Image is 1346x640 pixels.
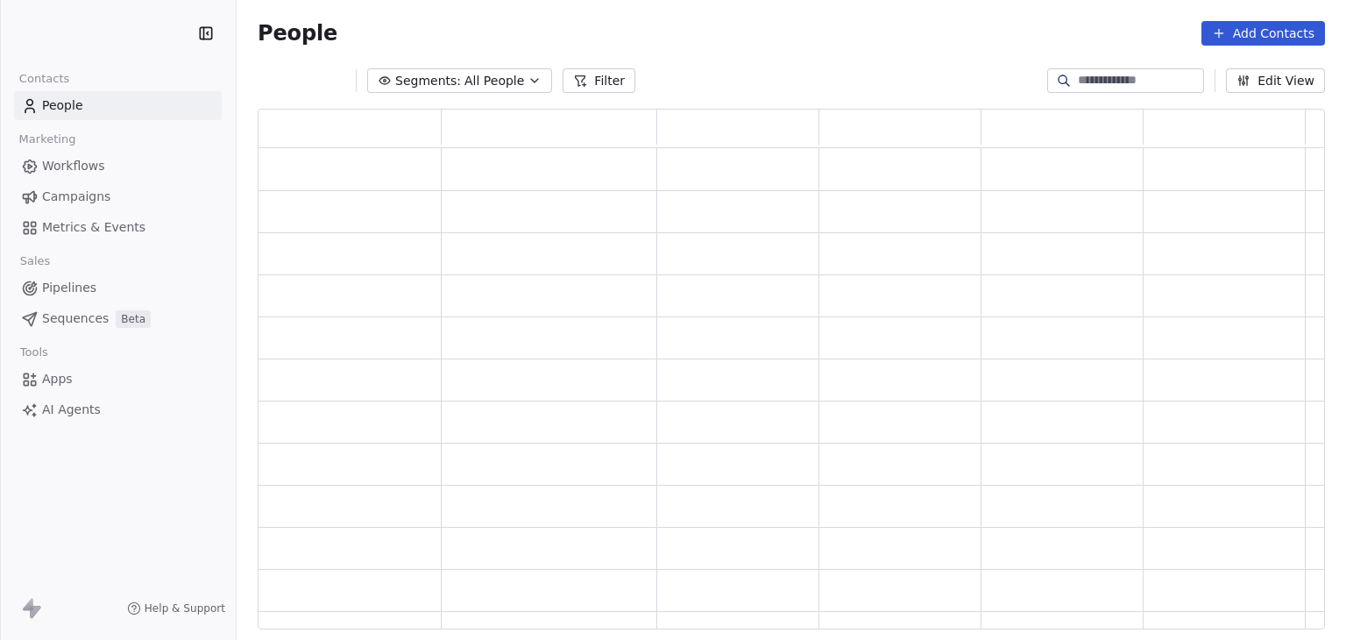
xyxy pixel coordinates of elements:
span: Campaigns [42,188,110,206]
span: AI Agents [42,401,101,419]
span: All People [464,72,524,90]
button: Filter [563,68,635,93]
span: People [258,20,337,46]
span: Workflows [42,157,105,175]
span: Pipelines [42,279,96,297]
a: People [14,91,222,120]
a: AI Agents [14,395,222,424]
a: Pipelines [14,274,222,302]
span: Tools [12,339,55,366]
a: Metrics & Events [14,213,222,242]
span: Sales [12,248,58,274]
button: Edit View [1226,68,1325,93]
a: Help & Support [127,601,225,615]
span: Marketing [11,126,83,153]
span: Segments: [395,72,461,90]
span: Contacts [11,66,77,92]
span: Apps [42,370,73,388]
span: Metrics & Events [42,218,145,237]
a: SequencesBeta [14,304,222,333]
span: Sequences [42,309,109,328]
a: Workflows [14,152,222,181]
a: Apps [14,365,222,394]
button: Add Contacts [1201,21,1325,46]
span: People [42,96,83,115]
span: Help & Support [145,601,225,615]
a: Campaigns [14,182,222,211]
span: Beta [116,310,151,328]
